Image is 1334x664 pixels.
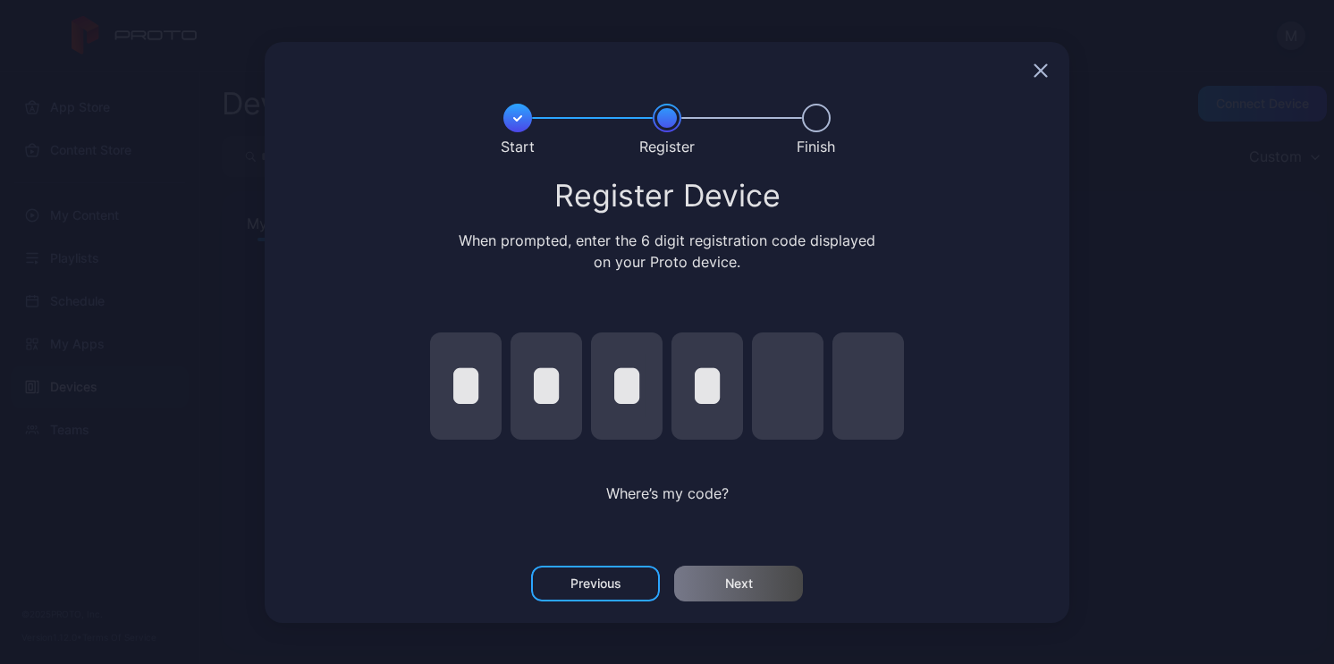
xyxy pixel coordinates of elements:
[639,136,695,157] div: Register
[606,484,729,502] span: Where’s my code?
[570,576,621,591] div: Previous
[674,566,803,601] button: Next
[832,332,904,440] input: pin code 6 of 6
[511,332,582,440] input: pin code 2 of 6
[531,566,660,601] button: Previous
[455,230,880,273] div: When prompted, enter the 6 digit registration code displayed on your Proto device.
[501,136,535,157] div: Start
[286,180,1048,212] div: Register Device
[591,332,663,440] input: pin code 3 of 6
[725,576,753,591] div: Next
[797,136,835,157] div: Finish
[430,332,502,440] input: pin code 1 of 6
[752,332,823,440] input: pin code 5 of 6
[671,332,743,440] input: pin code 4 of 6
